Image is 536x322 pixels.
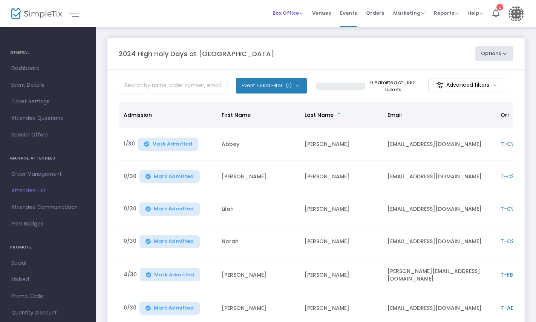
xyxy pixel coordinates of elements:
td: Norah [217,225,300,258]
m-button: Advanced filters [428,78,506,92]
span: Reports [434,9,458,17]
div: 1 [496,3,503,10]
span: Event Details [11,80,85,90]
span: Box Office [273,9,303,17]
span: 0/30 [124,237,136,248]
span: Venues [312,3,331,23]
img: filter [436,81,444,89]
button: Event Ticket Filter(1) [236,78,307,93]
button: Mark Admitted [139,202,200,216]
button: Mark Admitted [139,170,200,183]
td: [PERSON_NAME] [217,161,300,193]
td: [PERSON_NAME][EMAIL_ADDRESS][DOMAIN_NAME] [383,258,496,292]
span: Special Offers [11,130,85,140]
p: 0 Admitted of 1,992 Tickets [368,79,418,94]
td: Lilah [217,193,300,225]
span: Mark Admitted [154,272,194,278]
button: Mark Admitted [138,138,198,151]
span: Attendee Questions [11,113,85,123]
span: Orders [366,3,384,23]
m-panel-title: 2024 High Holy Days at [GEOGRAPHIC_DATA] [119,49,274,59]
td: [EMAIL_ADDRESS][DOMAIN_NAME] [383,193,496,225]
span: Events [340,3,357,23]
span: Admission [124,111,152,119]
td: [PERSON_NAME] [300,128,383,161]
h4: PROMOTE [10,240,86,255]
td: Abbey [217,128,300,161]
span: Quantity Discount [11,308,85,318]
span: (1) [286,83,292,89]
span: Mark Admitted [154,305,194,311]
td: [PERSON_NAME] [300,161,383,193]
h4: GENERAL [10,45,86,60]
input: Search by name, order number, email, ip address [119,78,227,94]
span: 0/30 [124,304,136,315]
span: Embed [11,275,85,285]
button: Mark Admitted [139,235,200,248]
span: Sortable [336,112,342,118]
span: Ticket Settings [11,97,85,107]
span: Attendee Communication [11,202,85,212]
button: Mark Admitted [140,268,200,281]
span: Order Management [11,169,85,179]
span: Dashboard [11,64,85,74]
span: Mark Admitted [154,173,194,179]
td: [EMAIL_ADDRESS][DOMAIN_NAME] [383,128,496,161]
span: Attendee List [11,186,85,196]
span: Mark Admitted [152,141,192,147]
span: Mark Admitted [154,238,194,244]
span: Help [467,9,483,17]
td: [EMAIL_ADDRESS][DOMAIN_NAME] [383,161,496,193]
span: 0/30 [124,172,136,183]
span: 1/30 [124,140,135,151]
td: [PERSON_NAME] [300,193,383,225]
span: Marketing [393,9,425,17]
span: 4/30 [124,271,137,282]
td: [EMAIL_ADDRESS][DOMAIN_NAME] [383,225,496,258]
span: Print Badges [11,219,85,229]
h4: MANAGE ATTENDEES [10,151,86,166]
span: Last Name [305,111,334,119]
td: [PERSON_NAME] [300,258,383,292]
span: Order ID [501,111,524,119]
span: 0/30 [124,205,136,216]
span: Social [11,258,85,268]
span: Email [387,111,402,119]
span: Promo Code [11,291,85,301]
button: Mark Admitted [139,302,200,315]
span: Mark Admitted [154,206,194,212]
td: [PERSON_NAME] [300,225,383,258]
button: Options [475,46,514,61]
span: First Name [222,111,251,119]
td: [PERSON_NAME] [217,258,300,292]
